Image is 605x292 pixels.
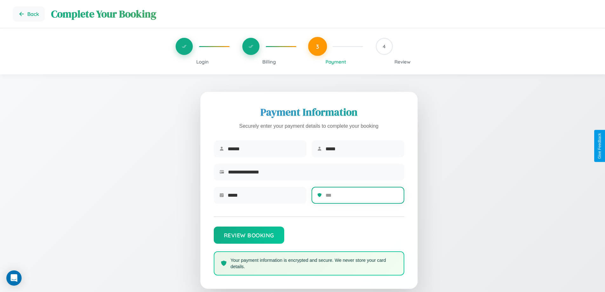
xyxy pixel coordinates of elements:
h2: Payment Information [214,105,404,119]
p: Your payment information is encrypted and secure. We never store your card details. [231,257,397,270]
div: Open Intercom Messenger [6,270,22,286]
p: Securely enter your payment details to complete your booking [214,122,404,131]
div: Give Feedback [597,133,602,159]
span: Billing [262,59,276,65]
button: Go back [13,6,45,22]
span: Payment [326,59,346,65]
span: Review [394,59,411,65]
button: Review Booking [214,227,284,244]
span: 4 [383,43,386,50]
span: 3 [316,43,319,50]
span: Login [196,59,209,65]
h1: Complete Your Booking [51,7,592,21]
